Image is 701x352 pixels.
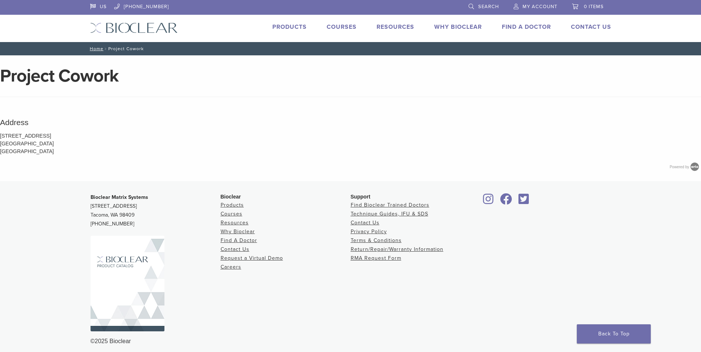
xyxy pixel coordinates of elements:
a: Home [88,46,103,51]
nav: Project Cowork [85,42,617,55]
a: Find A Doctor [502,23,551,31]
a: Products [272,23,307,31]
span: 0 items [584,4,604,10]
a: Return/Repair/Warranty Information [351,246,443,252]
a: Contact Us [351,220,380,226]
a: Contact Us [221,246,249,252]
a: Contact Us [571,23,611,31]
a: Bioclear [481,198,496,205]
a: Request a Virtual Demo [221,255,283,261]
a: Technique Guides, IFU & SDS [351,211,428,217]
span: Bioclear [221,194,241,200]
span: My Account [523,4,557,10]
a: Products [221,202,244,208]
a: Privacy Policy [351,228,387,235]
strong: Bioclear Matrix Systems [91,194,148,200]
a: Why Bioclear [434,23,482,31]
a: RMA Request Form [351,255,401,261]
p: [STREET_ADDRESS] Tacoma, WA 98409 [PHONE_NUMBER] [91,193,221,228]
a: Bioclear [516,198,532,205]
img: Arlo training & Event Software [689,161,700,172]
a: Why Bioclear [221,228,255,235]
img: Bioclear [90,23,178,33]
a: Find A Doctor [221,237,257,244]
span: Search [478,4,499,10]
span: Support [351,194,371,200]
a: Bioclear [498,198,515,205]
img: Bioclear [91,236,164,331]
a: Resources [377,23,414,31]
a: Powered by [670,165,701,169]
a: Careers [221,264,241,270]
a: Find Bioclear Trained Doctors [351,202,429,208]
a: Back To Top [577,324,651,344]
a: Terms & Conditions [351,237,402,244]
a: Courses [327,23,357,31]
div: ©2025 Bioclear [91,337,611,346]
span: / [103,47,108,51]
a: Resources [221,220,249,226]
a: Courses [221,211,242,217]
